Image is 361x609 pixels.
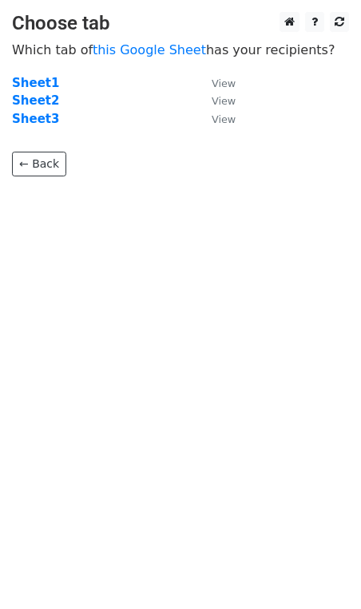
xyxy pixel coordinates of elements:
[212,113,236,125] small: View
[196,93,236,108] a: View
[212,95,236,107] small: View
[12,42,349,58] p: Which tab of has your recipients?
[212,77,236,89] small: View
[93,42,206,57] a: this Google Sheet
[12,112,59,126] a: Sheet3
[196,76,236,90] a: View
[196,112,236,126] a: View
[12,76,59,90] a: Sheet1
[12,152,66,176] a: ← Back
[12,12,349,35] h3: Choose tab
[12,93,59,108] a: Sheet2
